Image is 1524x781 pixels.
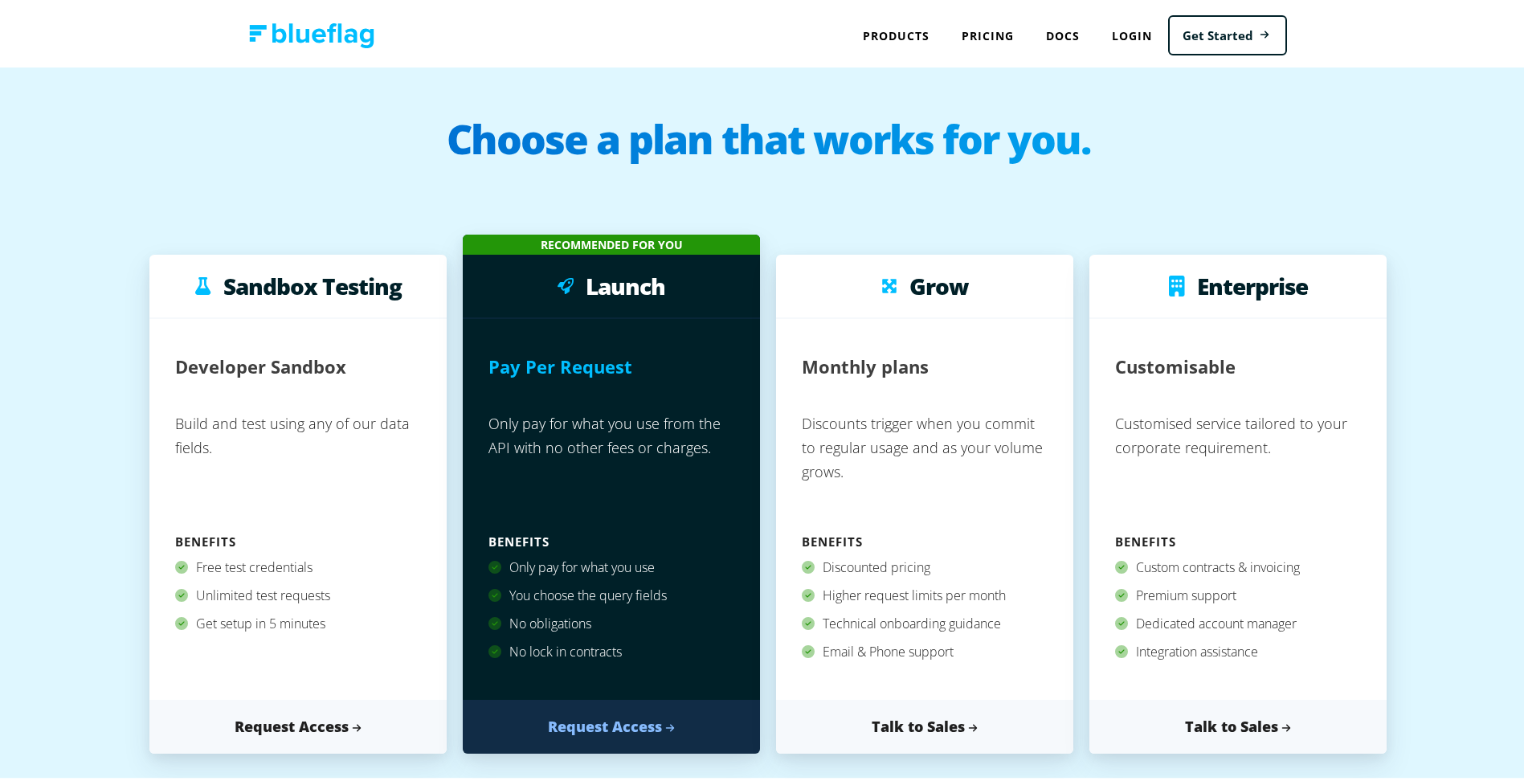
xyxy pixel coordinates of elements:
[802,635,1048,663] div: Email & Phone support
[175,402,421,526] p: Build and test using any of our data fields.
[175,550,421,579] div: Free test credentials
[802,607,1048,635] div: Technical onboarding guidance
[16,116,1520,180] h1: Choose a plan that works for you.
[463,697,760,750] a: Request Access
[946,16,1030,49] a: Pricing
[1096,16,1168,49] a: Login to Blue Flag application
[1115,402,1361,526] p: Customised service tailored to your corporate requirement.
[1115,579,1361,607] div: Premium support
[1030,16,1096,49] a: Docs
[488,550,734,579] div: Only pay for what you use
[175,341,346,386] h2: Developer Sandbox
[802,550,1048,579] div: Discounted pricing
[909,271,968,295] h3: Grow
[1115,341,1236,386] h2: Customisable
[488,635,734,663] div: No lock in contracts
[223,271,402,295] h3: Sandbox Testing
[249,20,374,45] img: Blue Flag logo
[1089,697,1387,750] a: Talk to Sales
[802,341,929,386] h2: Monthly plans
[1115,635,1361,663] div: Integration assistance
[776,697,1073,750] a: Talk to Sales
[802,402,1048,526] p: Discounts trigger when you commit to regular usage and as your volume grows.
[488,579,734,607] div: You choose the query fields
[488,341,632,386] h2: Pay Per Request
[463,231,760,251] div: Recommended for you
[175,607,421,635] div: Get setup in 5 minutes
[175,579,421,607] div: Unlimited test requests
[488,607,734,635] div: No obligations
[802,579,1048,607] div: Higher request limits per month
[1115,550,1361,579] div: Custom contracts & invoicing
[149,697,447,750] a: Request Access
[1197,271,1308,295] h3: Enterprise
[1168,12,1287,53] a: Get Started
[1115,607,1361,635] div: Dedicated account manager
[488,402,734,526] p: Only pay for what you use from the API with no other fees or charges.
[586,271,665,295] h3: Launch
[847,16,946,49] div: Products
